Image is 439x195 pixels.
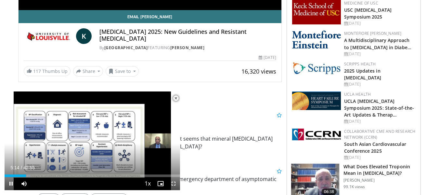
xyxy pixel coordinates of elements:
img: b0142b4c-93a1-4b58-8f91-5265c282693c.png.150x105_q85_autocrop_double_scale_upscale_version-0.2.png [292,31,341,49]
span: 5:14 [10,165,19,170]
a: UCLA Health [344,91,371,97]
a: [PERSON_NAME] [170,45,205,50]
a: South Asian Cardiovascular Conference 2025 [344,141,406,154]
div: [DATE] [344,51,415,57]
p: 99.1K views [343,184,365,189]
div: [DATE] [344,81,415,87]
img: 0682476d-9aca-4ba2-9755-3b180e8401f5.png.150x105_q85_autocrop_double_scale_upscale_version-0.2.png [292,91,341,110]
span: / [21,165,22,170]
button: Close [169,91,182,105]
div: [DATE] [344,155,415,160]
span: 16,320 views [241,67,276,75]
img: c9f2b0b7-b02a-4276-a72a-b0cbb4230bc1.jpg.150x105_q85_autocrop_double_scale_upscale_version-0.2.jpg [292,61,341,75]
button: Enable picture-in-picture mode [154,177,167,190]
button: Save to [106,66,139,77]
button: Share [73,66,103,77]
div: [DATE] [344,21,415,26]
a: Email [PERSON_NAME] [19,10,282,23]
button: Pause [5,177,18,190]
p: [PERSON_NAME] [343,178,417,183]
a: Montefiore [PERSON_NAME] [344,31,401,36]
h4: [MEDICAL_DATA] 2025: New Guidelines and Resistant [MEDICAL_DATA] [99,28,276,42]
a: 117 Thumbs Up [24,66,71,76]
a: [GEOGRAPHIC_DATA] [104,45,148,50]
img: a04ee3ba-8487-4636-b0fb-5e8d268f3737.png.150x105_q85_autocrop_double_scale_upscale_version-0.2.png [292,129,341,140]
a: A Multidisciplinary Approach to [MEDICAL_DATA] in Diabe… [344,37,411,50]
span: 117 [33,68,41,74]
a: K [76,28,92,44]
h3: What Does Elevated Troponin Mean in [MEDICAL_DATA]? [343,163,417,176]
a: Collaborative CME and Research Network (CCRN) [344,129,415,140]
div: [DATE] [259,55,276,61]
img: University of Louisville [24,28,73,44]
video-js: Video Player [5,91,180,190]
a: 2025 Updates in [MEDICAL_DATA] [344,68,381,81]
a: USC [MEDICAL_DATA] Symposium 2025 [344,7,392,20]
a: Scripps Health [344,61,376,67]
div: By FEATURING [99,45,276,51]
div: [DATE] [344,118,415,124]
button: Fullscreen [167,177,180,190]
div: Progress Bar [5,174,180,177]
span: 06:38 [321,188,337,195]
span: 42:55 [23,165,35,170]
button: Mute [18,177,31,190]
button: Playback Rate [141,177,154,190]
a: UCLA [MEDICAL_DATA] Symposium 2025: State-of-the-Art Updates & Therap… [344,98,414,118]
